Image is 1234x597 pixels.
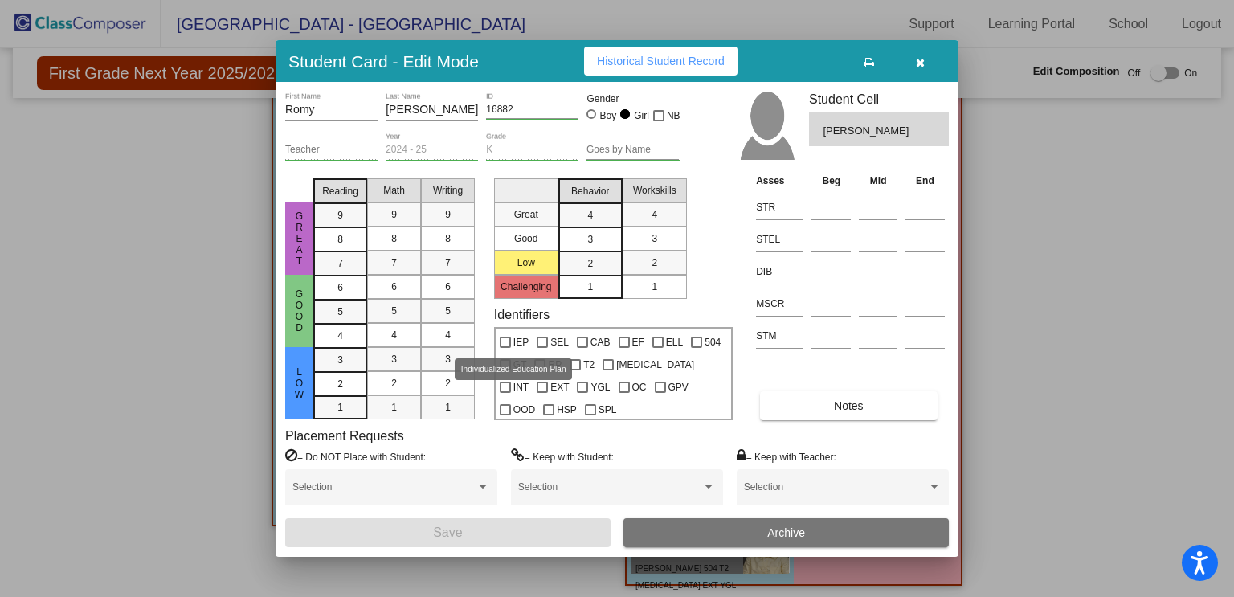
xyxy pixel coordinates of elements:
span: 3 [445,352,451,366]
span: 1 [652,280,657,294]
span: 3 [391,352,397,366]
div: Girl [633,108,649,123]
button: Save [285,518,611,547]
span: 504 [705,333,721,352]
span: 3 [652,231,657,246]
span: 7 [445,256,451,270]
span: 2 [652,256,657,270]
input: assessment [756,227,803,251]
span: 7 [391,256,397,270]
span: 7 [337,256,343,271]
input: Enter ID [486,104,578,116]
input: year [386,145,478,156]
span: RP [548,355,562,374]
span: 1 [391,400,397,415]
span: Low [292,366,307,400]
span: EF [632,333,644,352]
span: CAB [590,333,611,352]
label: = Keep with Teacher: [737,448,836,464]
span: 8 [391,231,397,246]
span: HSP [557,400,577,419]
button: Historical Student Record [584,47,738,76]
span: 3 [587,232,593,247]
input: assessment [756,195,803,219]
span: Great [292,211,307,267]
span: Math [383,183,405,198]
h3: Student Cell [809,92,949,107]
span: Reading [322,184,358,198]
span: 1 [445,400,451,415]
label: Identifiers [494,307,550,322]
input: grade [486,145,578,156]
span: 4 [445,328,451,342]
th: End [901,172,949,190]
th: Asses [752,172,807,190]
span: 8 [337,232,343,247]
span: 4 [337,329,343,343]
span: 9 [391,207,397,222]
span: INT [513,378,529,397]
h3: Student Card - Edit Mode [288,51,479,72]
span: SEL [550,333,569,352]
span: 4 [587,208,593,223]
span: [MEDICAL_DATA] [616,355,694,374]
span: Save [433,525,462,539]
button: Archive [623,518,949,547]
span: Behavior [571,184,609,198]
span: Writing [433,183,463,198]
span: Historical Student Record [597,55,725,67]
label: = Do NOT Place with Student: [285,448,426,464]
span: IEP [513,333,529,352]
span: 5 [391,304,397,318]
span: GPV [668,378,689,397]
span: T2 [583,355,595,374]
span: EXT [550,378,569,397]
span: 6 [445,280,451,294]
input: assessment [756,324,803,348]
label: = Keep with Student: [511,448,614,464]
span: NB [667,106,680,125]
input: teacher [285,145,378,156]
span: 1 [337,400,343,415]
span: 4 [652,207,657,222]
span: 9 [337,208,343,223]
span: 6 [391,280,397,294]
span: 2 [587,256,593,271]
input: assessment [756,260,803,284]
span: 2 [337,377,343,391]
div: Boy [599,108,617,123]
span: 4 [391,328,397,342]
label: Placement Requests [285,428,404,444]
span: [PERSON_NAME] [823,123,912,139]
span: YGL [590,378,610,397]
span: 2 [445,376,451,391]
span: 5 [445,304,451,318]
span: 8 [445,231,451,246]
span: Notes [834,399,864,412]
span: 2 [391,376,397,391]
button: Notes [760,391,937,420]
span: 3 [337,353,343,367]
th: Beg [807,172,855,190]
span: 6 [337,280,343,295]
input: assessment [756,292,803,316]
span: Good [292,288,307,333]
span: Archive [767,526,805,539]
span: SPL [599,400,617,419]
input: goes by name [586,145,679,156]
span: 1 [587,280,593,294]
span: ELL [666,333,683,352]
mat-label: Gender [586,92,679,106]
span: 5 [337,305,343,319]
span: Workskills [633,183,676,198]
span: 9 [445,207,451,222]
span: OOD [513,400,535,419]
th: Mid [855,172,901,190]
span: OC [632,378,647,397]
span: GT [513,355,527,374]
